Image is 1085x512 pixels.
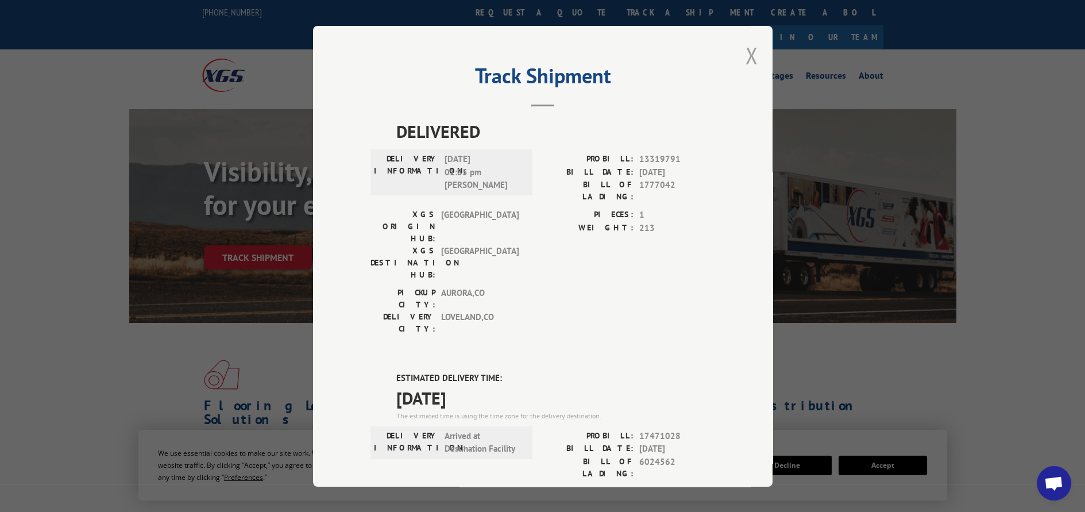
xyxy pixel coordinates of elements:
[543,455,634,479] label: BILL OF LADING:
[370,287,435,311] label: PICKUP CITY:
[543,429,634,442] label: PROBILL:
[639,153,715,166] span: 13319791
[543,442,634,456] label: BILL DATE:
[543,165,634,179] label: BILL DATE:
[639,221,715,234] span: 213
[441,209,519,245] span: [GEOGRAPHIC_DATA]
[396,118,715,144] span: DELIVERED
[639,209,715,222] span: 1
[543,153,634,166] label: PROBILL:
[370,68,715,90] h2: Track Shipment
[396,372,715,385] label: ESTIMATED DELIVERY TIME:
[374,429,439,455] label: DELIVERY INFORMATION:
[370,245,435,281] label: XGS DESTINATION HUB:
[445,429,522,455] span: Arrived at Destination Facility
[396,384,715,410] span: [DATE]
[445,153,522,192] span: [DATE] 01:55 pm [PERSON_NAME]
[370,311,435,335] label: DELIVERY CITY:
[639,429,715,442] span: 17471028
[543,485,634,498] label: PIECES:
[441,245,519,281] span: [GEOGRAPHIC_DATA]
[441,311,519,335] span: LOVELAND , CO
[1037,466,1071,501] div: Open chat
[441,287,519,311] span: AURORA , CO
[639,165,715,179] span: [DATE]
[543,209,634,222] label: PIECES:
[639,442,715,456] span: [DATE]
[374,153,439,192] label: DELIVERY INFORMATION:
[543,221,634,234] label: WEIGHT:
[639,455,715,479] span: 6024562
[639,485,715,498] span: 3
[370,209,435,245] label: XGS ORIGIN HUB:
[639,179,715,203] span: 1777042
[396,410,715,421] div: The estimated time is using the time zone for the delivery destination.
[543,179,634,203] label: BILL OF LADING:
[746,40,758,71] button: Close modal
